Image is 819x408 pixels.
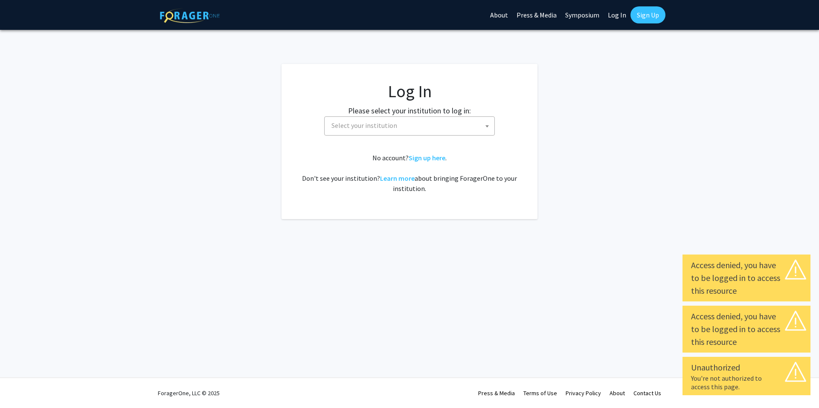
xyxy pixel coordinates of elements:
span: Select your institution [328,117,494,134]
span: Select your institution [324,116,495,136]
div: ForagerOne, LLC © 2025 [158,378,220,408]
a: Press & Media [478,389,515,397]
div: Unauthorized [691,361,802,374]
a: Learn more about bringing ForagerOne to your institution [380,174,415,182]
div: Access denied, you have to be logged in to access this resource [691,310,802,348]
label: Please select your institution to log in: [348,105,471,116]
h1: Log In [299,81,520,101]
div: You're not authorized to access this page. [691,374,802,391]
div: Access denied, you have to be logged in to access this resource [691,259,802,297]
a: Contact Us [633,389,661,397]
a: Sign up here [409,153,445,162]
a: Sign Up [630,6,665,23]
img: ForagerOne Logo [160,8,220,23]
span: Select your institution [331,121,397,130]
div: No account? . Don't see your institution? about bringing ForagerOne to your institution. [299,153,520,194]
a: About [610,389,625,397]
a: Privacy Policy [566,389,601,397]
a: Terms of Use [523,389,557,397]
